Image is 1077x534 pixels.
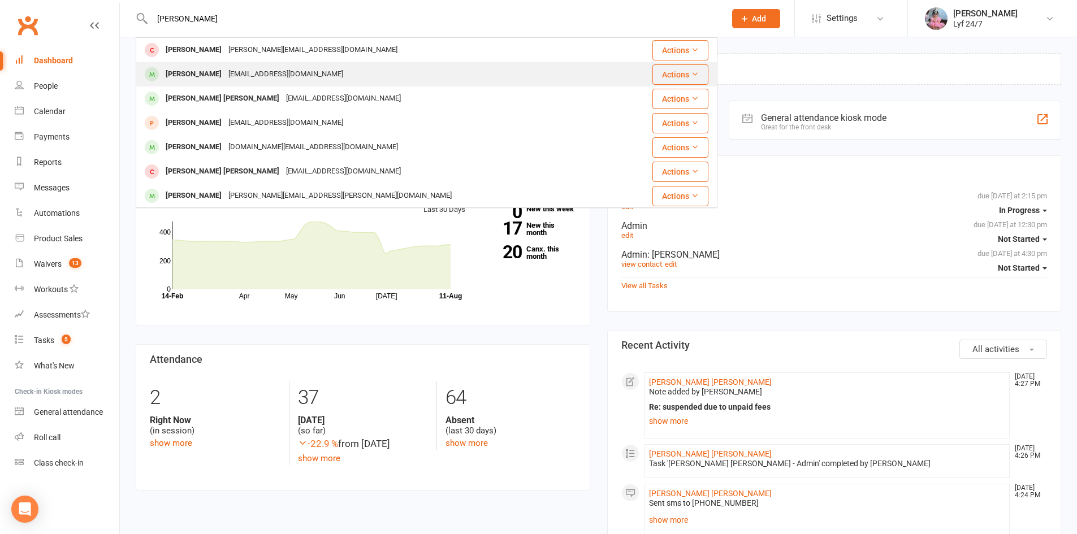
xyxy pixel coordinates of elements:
div: Dashboard [34,56,73,65]
div: Tasks [34,336,54,345]
div: Messages [34,183,70,192]
span: 13 [69,258,81,268]
input: Search... [149,11,717,27]
a: Waivers 13 [15,251,119,277]
div: Product Sales [34,234,83,243]
span: : [PERSON_NAME] [647,249,720,260]
a: People [15,73,119,99]
div: [PERSON_NAME] [162,139,225,155]
a: Reports [15,150,119,175]
span: In Progress [999,206,1040,215]
button: Actions [652,89,708,109]
div: [PERSON_NAME][EMAIL_ADDRESS][PERSON_NAME][DOMAIN_NAME] [225,188,455,204]
strong: Absent [445,415,576,426]
a: Class kiosk mode [15,450,119,476]
div: [PERSON_NAME][EMAIL_ADDRESS][DOMAIN_NAME] [225,42,401,58]
div: Assessments [34,310,90,319]
button: Actions [652,40,708,60]
a: [PERSON_NAME] [PERSON_NAME] [649,449,772,458]
div: [PERSON_NAME] [953,8,1018,19]
a: 17New this month [482,222,576,236]
span: Not Started [998,235,1040,244]
div: [PERSON_NAME] [162,115,225,131]
a: show more [445,438,488,448]
time: [DATE] 4:27 PM [1009,373,1046,388]
div: Payments [34,132,70,141]
a: Dashboard [15,48,119,73]
strong: 0 [482,203,522,220]
h3: Recent Activity [621,340,1048,351]
a: edit [665,260,677,268]
a: Tasks 5 [15,328,119,353]
span: Add [752,14,766,23]
div: 2 [150,381,280,415]
div: [PERSON_NAME] [PERSON_NAME] [162,163,283,180]
a: show more [298,453,340,463]
span: Sent sms to [PHONE_NUMBER] [649,498,759,507]
div: Calendar [34,107,66,116]
a: Automations [15,201,119,226]
div: [EMAIL_ADDRESS][DOMAIN_NAME] [283,163,404,180]
a: edit [621,231,633,240]
time: [DATE] 4:26 PM [1009,445,1046,459]
span: Not Started [998,263,1040,272]
button: Actions [652,64,708,85]
div: Reports [34,158,62,167]
div: Waivers [34,259,62,268]
div: General attendance [34,407,103,416]
div: 64 [445,381,576,415]
div: General attendance kiosk mode [761,112,886,123]
button: In Progress [999,200,1047,220]
a: View all Tasks [621,281,668,290]
a: Product Sales [15,226,119,251]
div: [PERSON_NAME] [PERSON_NAME] [162,90,283,107]
a: Calendar [15,99,119,124]
div: Class check-in [34,458,84,467]
strong: Right Now [150,415,280,426]
a: Clubworx [14,11,42,40]
div: Re: suspended due to unpaid fees [649,402,1005,412]
div: 37 [298,381,428,415]
a: 20Canx. this month [482,245,576,260]
div: [EMAIL_ADDRESS][DOMAIN_NAME] [225,66,347,83]
div: Roll call [34,433,60,442]
span: -22.9 % [298,438,338,449]
a: What's New [15,353,119,379]
button: Add [732,9,780,28]
span: All activities [972,344,1019,354]
div: Automations [34,209,80,218]
button: Not Started [998,229,1047,249]
button: Actions [652,137,708,158]
a: show more [150,438,192,448]
div: Admin [621,220,1048,231]
div: Admin [621,249,1048,260]
span: Settings [827,6,858,31]
div: (in session) [150,415,280,436]
strong: [DATE] [298,415,428,426]
div: [PERSON_NAME] [162,66,225,83]
div: People [34,81,58,90]
h3: Due tasks [621,165,1048,176]
button: Actions [652,113,708,133]
button: All activities [959,340,1047,359]
div: Task '[PERSON_NAME] [PERSON_NAME] - Admin' completed by [PERSON_NAME] [649,459,1005,468]
div: [PERSON_NAME] [162,188,225,204]
div: Admin [621,192,1048,202]
div: Lyf 24/7 [953,19,1018,29]
time: [DATE] 4:24 PM [1009,484,1046,499]
div: What's New [34,361,75,370]
div: Workouts [34,285,68,294]
strong: 20 [482,244,522,261]
a: General attendance kiosk mode [15,400,119,425]
a: Roll call [15,425,119,450]
button: Actions [652,162,708,182]
div: (last 30 days) [445,415,576,436]
div: [PERSON_NAME] [162,42,225,58]
div: (so far) [298,415,428,436]
div: [DOMAIN_NAME][EMAIL_ADDRESS][DOMAIN_NAME] [225,139,401,155]
a: Messages [15,175,119,201]
a: [PERSON_NAME] [PERSON_NAME] [649,377,772,387]
a: Assessments [15,302,119,328]
img: thumb_image1747747990.png [925,7,948,30]
div: from [DATE] [298,436,428,451]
